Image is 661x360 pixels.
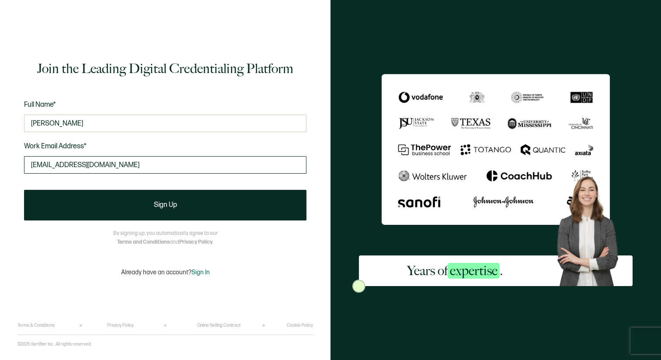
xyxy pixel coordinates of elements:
span: expertise [448,263,500,279]
a: Privacy Policy [107,323,134,328]
a: Cookie Policy [287,323,313,328]
span: Work Email Address* [24,142,87,150]
button: Sign Up [24,190,306,220]
span: Sign Up [154,202,177,209]
span: Full Name* [24,101,56,109]
p: By signing up, you automatically agree to our and . [113,229,218,247]
a: Terms & Conditions [17,323,55,328]
p: Already have an account? [121,269,210,276]
h1: Join the Leading Digital Credentialing Platform [37,60,293,77]
a: Privacy Policy [179,239,212,245]
img: Sertifier Signup [352,280,365,293]
p: ©2025 Sertifier Inc.. All rights reserved. [17,342,92,347]
input: Jane Doe [24,115,306,132]
input: Enter your work email address [24,156,306,174]
a: Online Selling Contract [197,323,240,328]
span: Sign In [191,269,210,276]
img: Sertifier Signup - Years of <span class="strong-h">expertise</span>. Hero [550,171,633,286]
a: Terms and Conditions [117,239,170,245]
h2: Years of . [407,262,503,280]
img: Sertifier Signup - Years of <span class="strong-h">expertise</span>. [382,74,610,224]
